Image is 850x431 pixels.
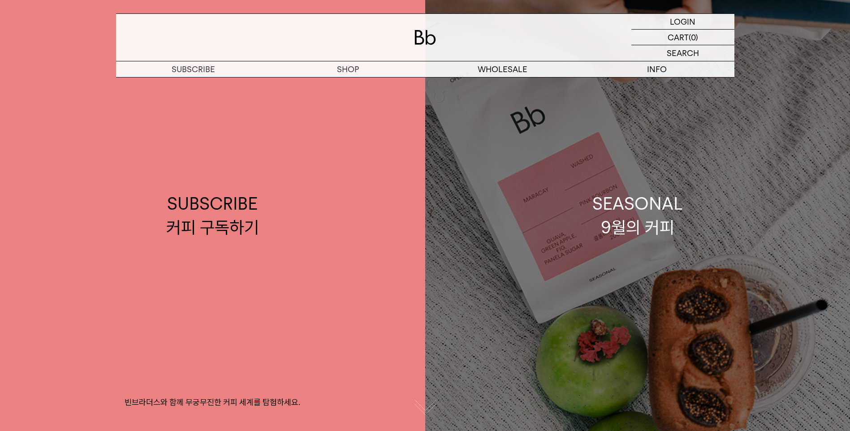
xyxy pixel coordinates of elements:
p: WHOLESALE [425,61,580,77]
p: (0) [689,30,698,45]
a: SHOP [271,61,425,77]
a: SUBSCRIBE [116,61,271,77]
p: SEARCH [667,45,699,61]
p: LOGIN [670,14,695,29]
a: LOGIN [631,14,734,30]
div: SEASONAL 9월의 커피 [592,192,683,239]
img: 로고 [414,30,436,45]
div: SUBSCRIBE 커피 구독하기 [166,192,259,239]
p: INFO [580,61,734,77]
p: CART [668,30,689,45]
a: CART (0) [631,30,734,45]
